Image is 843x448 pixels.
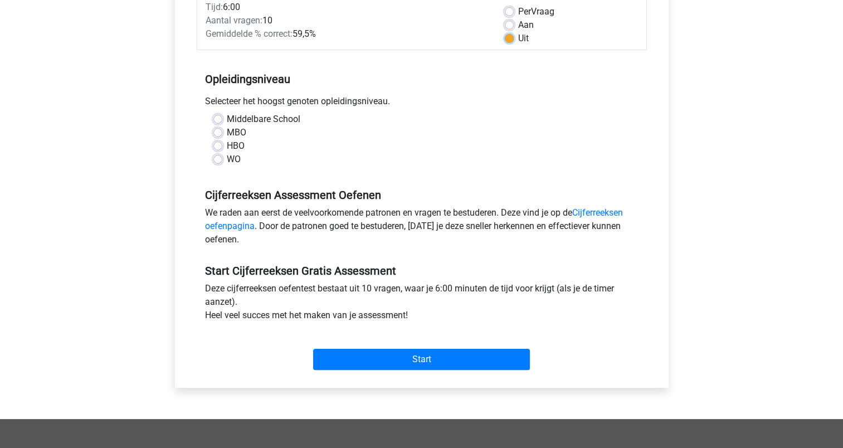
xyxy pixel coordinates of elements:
[227,153,241,166] label: WO
[518,18,534,32] label: Aan
[227,139,245,153] label: HBO
[197,1,496,14] div: 6:00
[205,188,639,202] h5: Cijferreeksen Assessment Oefenen
[197,282,647,327] div: Deze cijferreeksen oefentest bestaat uit 10 vragen, waar je 6:00 minuten de tijd voor krijgt (als...
[206,15,262,26] span: Aantal vragen:
[206,2,223,12] span: Tijd:
[518,6,531,17] span: Per
[227,126,246,139] label: MBO
[197,27,496,41] div: 59,5%
[197,14,496,27] div: 10
[518,32,529,45] label: Uit
[197,206,647,251] div: We raden aan eerst de veelvoorkomende patronen en vragen te bestuderen. Deze vind je op de . Door...
[206,28,293,39] span: Gemiddelde % correct:
[205,68,639,90] h5: Opleidingsniveau
[518,5,554,18] label: Vraag
[205,264,639,277] h5: Start Cijferreeksen Gratis Assessment
[313,349,530,370] input: Start
[197,95,647,113] div: Selecteer het hoogst genoten opleidingsniveau.
[227,113,300,126] label: Middelbare School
